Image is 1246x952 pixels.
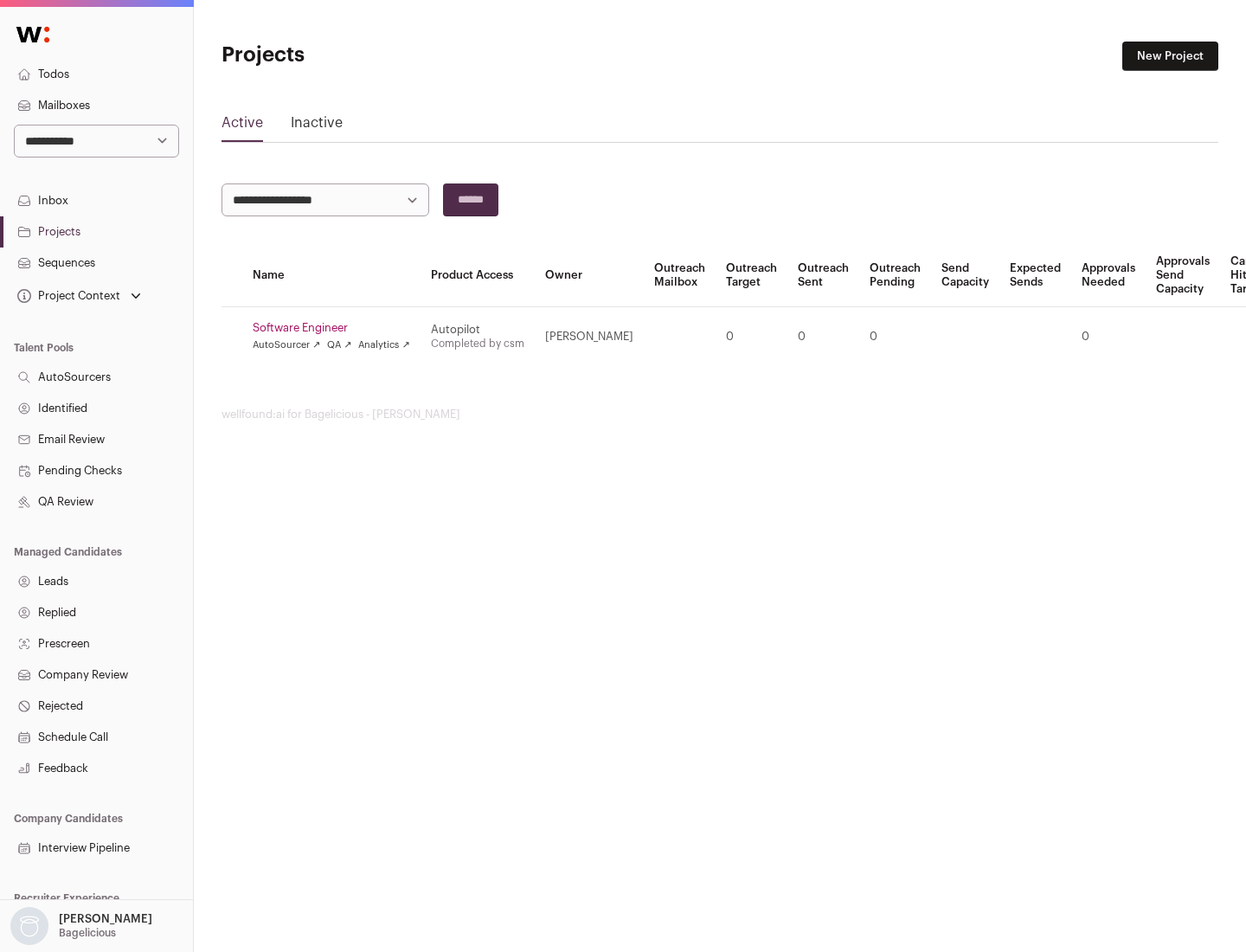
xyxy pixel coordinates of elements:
[59,926,116,940] p: Bagelicious
[787,307,859,367] td: 0
[253,338,320,352] a: AutoSourcer ↗
[14,284,145,308] button: Open dropdown
[535,244,644,307] th: Owner
[242,244,421,307] th: Name
[1122,42,1218,71] a: New Project
[291,113,343,140] a: Inactive
[1071,244,1146,307] th: Approvals Needed
[14,289,120,303] div: Project Context
[421,244,535,307] th: Product Access
[1071,307,1146,367] td: 0
[431,338,524,349] a: Completed by csm
[999,244,1071,307] th: Expected Sends
[222,42,554,69] h1: Projects
[222,408,1218,421] footer: wellfound:ai for Bagelicious - [PERSON_NAME]
[859,307,931,367] td: 0
[1146,244,1220,307] th: Approvals Send Capacity
[253,321,410,335] a: Software Engineer
[327,338,351,352] a: QA ↗
[59,912,152,926] p: [PERSON_NAME]
[431,323,524,337] div: Autopilot
[358,338,409,352] a: Analytics ↗
[716,307,787,367] td: 0
[7,907,156,945] button: Open dropdown
[222,113,263,140] a: Active
[7,17,59,52] img: Wellfound
[535,307,644,367] td: [PERSON_NAME]
[859,244,931,307] th: Outreach Pending
[931,244,999,307] th: Send Capacity
[644,244,716,307] th: Outreach Mailbox
[787,244,859,307] th: Outreach Sent
[10,907,48,945] img: nopic.png
[716,244,787,307] th: Outreach Target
